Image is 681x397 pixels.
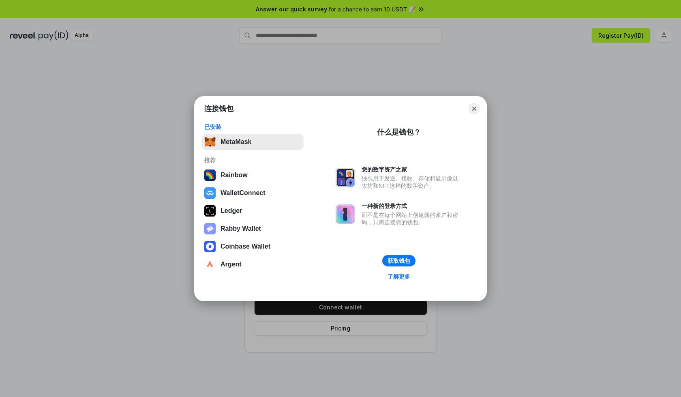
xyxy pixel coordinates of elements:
[204,187,216,199] img: svg+xml,%3Csvg%20width%3D%2228%22%20height%3D%2228%22%20viewBox%3D%220%200%2028%2028%22%20fill%3D...
[202,238,304,255] button: Coinbase Wallet
[221,138,251,146] div: MetaMask
[221,189,266,197] div: WalletConnect
[204,123,301,131] div: 已安装
[362,175,462,189] div: 钱包用于发送、接收、存储和显示像以太坊和NFT这样的数字资产。
[388,273,410,280] div: 了解更多
[204,259,216,270] img: svg+xml,%3Csvg%20width%3D%2228%22%20height%3D%2228%22%20viewBox%3D%220%200%2028%2028%22%20fill%3D...
[202,134,304,150] button: MetaMask
[202,256,304,273] button: Argent
[204,223,216,234] img: svg+xml,%3Csvg%20xmlns%3D%22http%3A%2F%2Fwww.w3.org%2F2000%2Fsvg%22%20fill%3D%22none%22%20viewBox...
[221,172,248,179] div: Rainbow
[362,202,462,210] div: 一种新的登录方式
[221,207,242,215] div: Ledger
[202,167,304,183] button: Rainbow
[221,243,270,250] div: Coinbase Wallet
[362,211,462,226] div: 而不是在每个网站上创建新的账户和密码，只需连接您的钱包。
[202,221,304,237] button: Rabby Wallet
[204,157,301,164] div: 推荐
[362,166,462,173] div: 您的数字资产之家
[221,261,242,268] div: Argent
[202,203,304,219] button: Ledger
[336,204,355,224] img: svg+xml,%3Csvg%20xmlns%3D%22http%3A%2F%2Fwww.w3.org%2F2000%2Fsvg%22%20fill%3D%22none%22%20viewBox...
[469,103,480,114] button: Close
[204,241,216,252] img: svg+xml,%3Csvg%20width%3D%2228%22%20height%3D%2228%22%20viewBox%3D%220%200%2028%2028%22%20fill%3D...
[388,257,410,264] div: 获取钱包
[204,170,216,181] img: svg+xml,%3Csvg%20width%3D%22120%22%20height%3D%22120%22%20viewBox%3D%220%200%20120%20120%22%20fil...
[382,255,415,266] button: 获取钱包
[383,271,415,282] a: 了解更多
[204,104,233,114] h1: 连接钱包
[377,127,421,137] div: 什么是钱包？
[202,185,304,201] button: WalletConnect
[204,205,216,217] img: svg+xml,%3Csvg%20xmlns%3D%22http%3A%2F%2Fwww.w3.org%2F2000%2Fsvg%22%20width%3D%2228%22%20height%3...
[221,225,261,232] div: Rabby Wallet
[336,168,355,187] img: svg+xml,%3Csvg%20xmlns%3D%22http%3A%2F%2Fwww.w3.org%2F2000%2Fsvg%22%20fill%3D%22none%22%20viewBox...
[204,136,216,148] img: svg+xml,%3Csvg%20fill%3D%22none%22%20height%3D%2233%22%20viewBox%3D%220%200%2035%2033%22%20width%...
